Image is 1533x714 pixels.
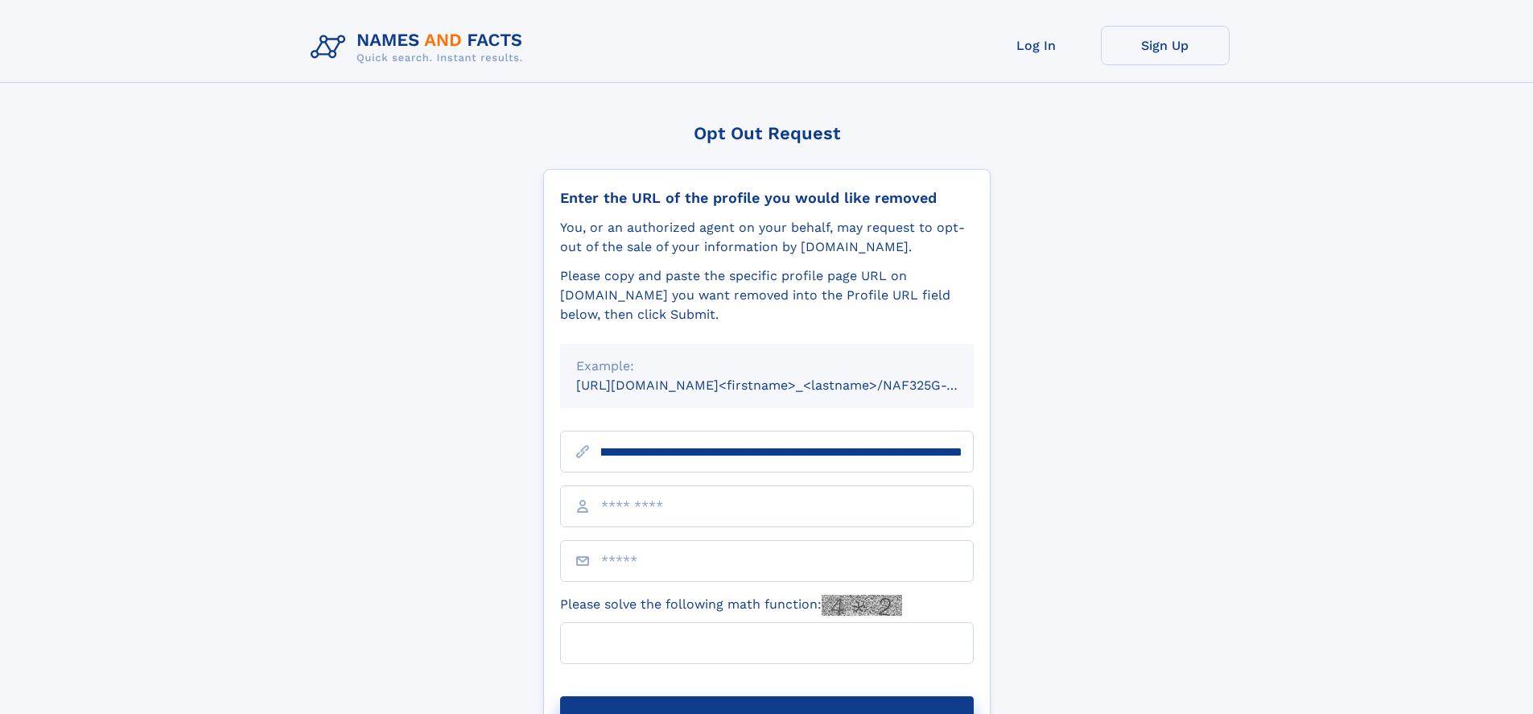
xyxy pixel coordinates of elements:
[560,266,974,324] div: Please copy and paste the specific profile page URL on [DOMAIN_NAME] you want removed into the Pr...
[304,26,536,69] img: Logo Names and Facts
[972,26,1101,65] a: Log In
[560,595,902,616] label: Please solve the following math function:
[576,378,1004,393] small: [URL][DOMAIN_NAME]<firstname>_<lastname>/NAF325G-xxxxxxxx
[560,218,974,257] div: You, or an authorized agent on your behalf, may request to opt-out of the sale of your informatio...
[1101,26,1230,65] a: Sign Up
[576,357,958,376] div: Example:
[560,189,974,207] div: Enter the URL of the profile you would like removed
[543,123,991,143] div: Opt Out Request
